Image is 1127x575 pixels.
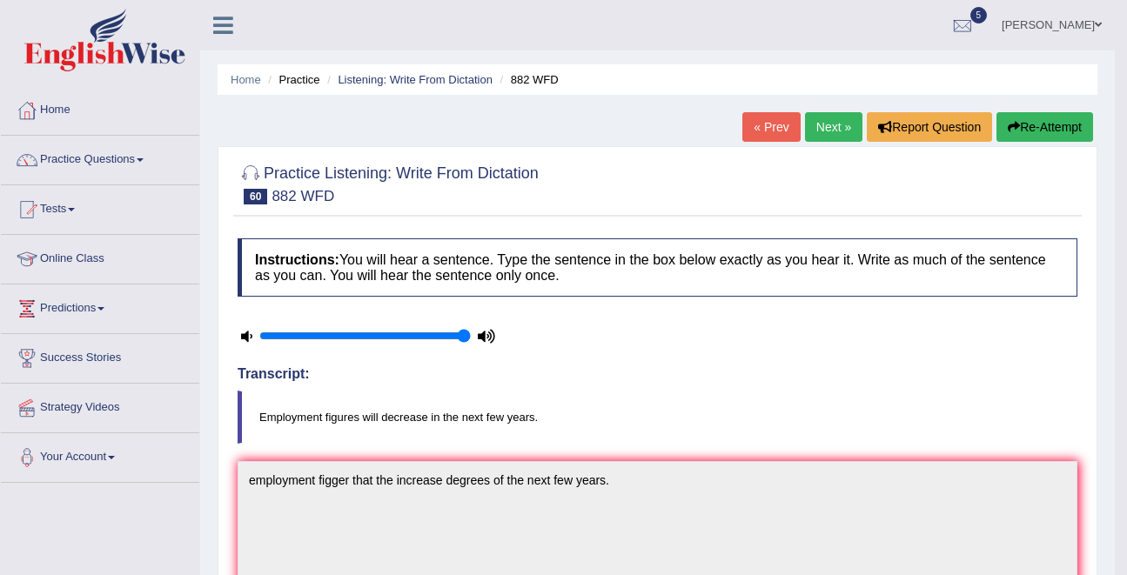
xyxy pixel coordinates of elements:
span: 60 [244,189,267,204]
a: « Prev [742,112,800,142]
blockquote: Employment figures will decrease in the next few years. [238,391,1077,444]
a: Strategy Videos [1,384,199,427]
h4: Transcript: [238,366,1077,382]
span: 5 [970,7,988,23]
a: Practice Questions [1,136,199,179]
li: 882 WFD [496,71,559,88]
a: Home [1,86,199,130]
small: 882 WFD [272,188,334,204]
li: Practice [264,71,319,88]
button: Re-Attempt [996,112,1093,142]
h2: Practice Listening: Write From Dictation [238,161,539,204]
a: Online Class [1,235,199,278]
b: Instructions: [255,252,339,267]
a: Tests [1,185,199,229]
h4: You will hear a sentence. Type the sentence in the box below exactly as you hear it. Write as muc... [238,238,1077,297]
a: Success Stories [1,334,199,378]
a: Home [231,73,261,86]
a: Your Account [1,433,199,477]
a: Listening: Write From Dictation [338,73,493,86]
button: Report Question [867,112,992,142]
a: Next » [805,112,862,142]
a: Predictions [1,284,199,328]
